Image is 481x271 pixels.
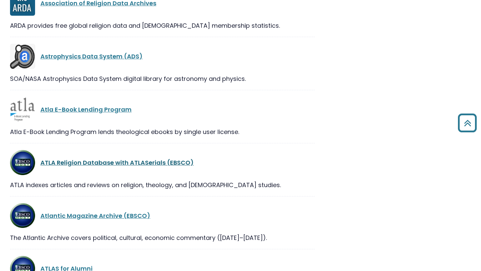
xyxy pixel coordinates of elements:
[455,117,479,129] a: Back to Top
[40,158,194,167] a: ATLA Religion Database with ATLASerials (EBSCO)
[10,233,315,242] div: The Atlantic Archive covers political, cultural, economic commentary ([DATE]–[DATE]).
[10,21,315,30] div: ARDA provides free global religion data and [DEMOGRAPHIC_DATA] membership statistics.
[10,180,315,189] div: ATLA indexes articles and reviews on religion, theology, and [DEMOGRAPHIC_DATA] studies.
[40,52,143,60] a: Astrophysics Data System (ADS)
[40,105,132,114] a: Atla E-Book Lending Program
[40,212,150,220] a: Atlantic Magazine Archive (EBSCO)
[10,127,315,136] div: Atla E-Book Lending Program lends theological ebooks by single user license.
[10,74,315,83] div: SOA/NASA Astrophysics Data System digital library for astronomy and physics.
